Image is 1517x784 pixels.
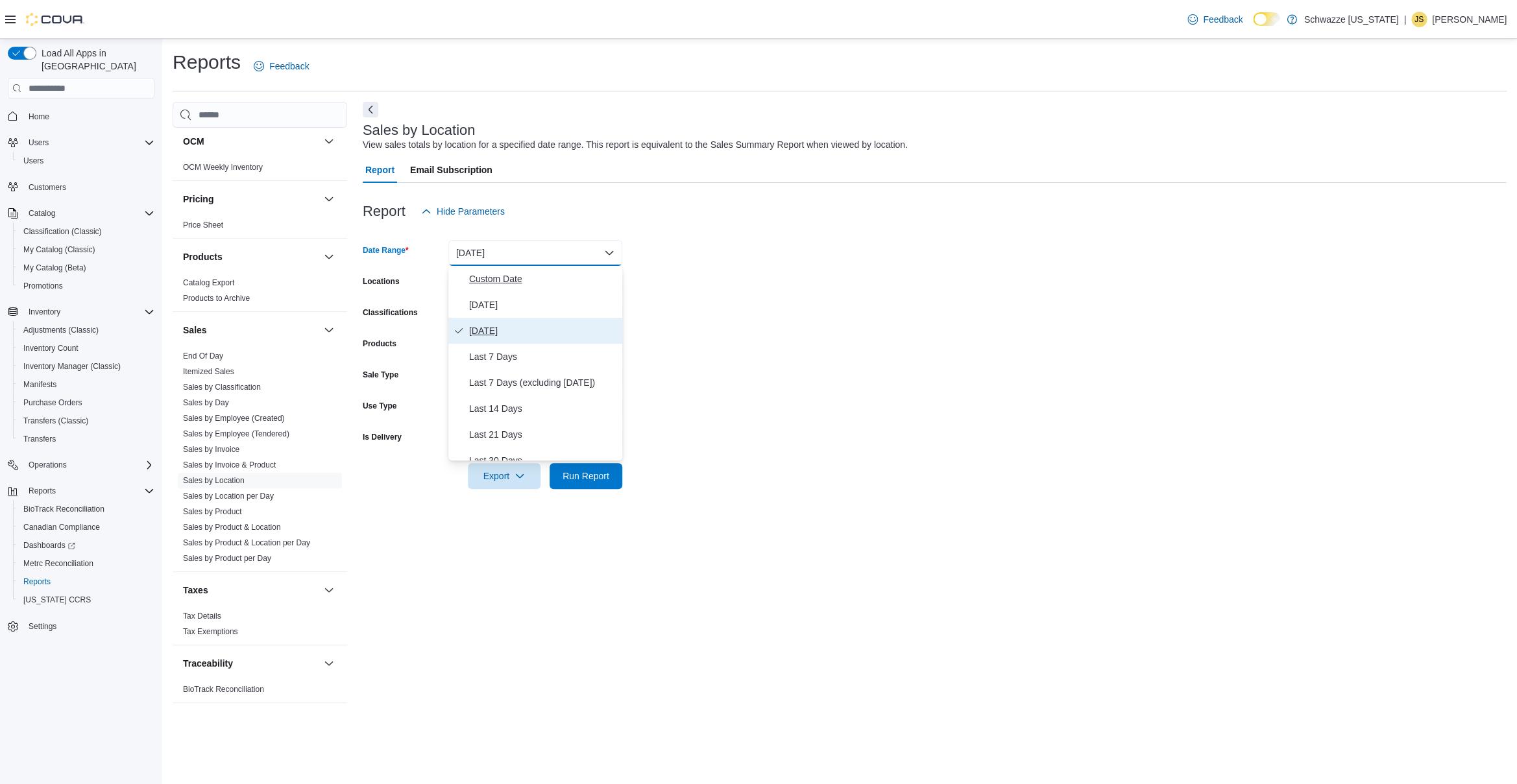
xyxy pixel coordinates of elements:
[410,157,492,183] span: Email Subscription
[18,395,154,410] span: Purchase Orders
[173,49,241,75] h1: Reports
[23,263,86,273] span: My Catalog (Beta)
[183,429,289,438] a: Sales by Employee (Tendered)
[23,304,154,320] span: Inventory
[23,135,54,150] button: Users
[13,277,160,295] button: Promotions
[23,558,93,569] span: Metrc Reconciliation
[183,278,234,288] span: Catalog Export
[23,483,61,499] button: Reports
[29,486,56,496] span: Reports
[18,260,154,276] span: My Catalog (Beta)
[469,375,617,390] span: Last 7 Days (excluding [DATE])
[18,431,154,447] span: Transfers
[183,506,242,517] span: Sales by Product
[18,413,154,429] span: Transfers (Classic)
[18,556,154,571] span: Metrc Reconciliation
[18,592,154,608] span: Washington CCRS
[3,204,160,222] button: Catalog
[18,574,154,589] span: Reports
[23,619,62,634] a: Settings
[321,582,337,598] button: Taxes
[18,322,154,338] span: Adjustments (Classic)
[183,293,250,303] span: Products to Archive
[18,501,110,517] a: BioTrack Reconciliation
[183,612,221,621] a: Tax Details
[13,591,160,609] button: [US_STATE] CCRS
[29,208,55,219] span: Catalog
[13,152,160,170] button: Users
[183,324,319,337] button: Sales
[23,304,66,320] button: Inventory
[183,351,223,361] a: End Of Day
[183,135,204,148] h3: OCM
[469,453,617,468] span: Last 30 Days
[13,500,160,518] button: BioTrack Reconciliation
[23,522,100,532] span: Canadian Compliance
[18,519,154,535] span: Canadian Compliance
[23,244,95,255] span: My Catalog (Classic)
[13,357,160,375] button: Inventory Manager (Classic)
[23,457,154,473] span: Operations
[23,540,75,551] span: Dashboards
[183,522,281,532] span: Sales by Product & Location
[23,457,72,473] button: Operations
[183,584,208,597] h3: Taxes
[1411,12,1427,27] div: Justine Sanchez
[3,456,160,474] button: Operations
[3,178,160,196] button: Customers
[183,413,285,423] span: Sales by Employee (Created)
[18,242,154,257] span: My Catalog (Classic)
[13,321,160,339] button: Adjustments (Classic)
[363,123,476,138] h3: Sales by Location
[1403,12,1406,27] p: |
[183,538,310,548] span: Sales by Product & Location per Day
[29,621,56,632] span: Settings
[23,504,104,514] span: BioTrack Reconciliation
[23,156,43,166] span: Users
[363,307,418,318] label: Classifications
[321,322,337,338] button: Sales
[363,432,402,442] label: Is Delivery
[363,370,398,380] label: Sale Type
[183,382,261,392] span: Sales by Classification
[18,359,126,374] a: Inventory Manager (Classic)
[363,138,908,152] div: View sales totals by location for a specified date range. This report is equivalent to the Sales ...
[23,226,102,237] span: Classification (Classic)
[1203,13,1243,26] span: Feedback
[183,398,229,407] a: Sales by Day
[13,536,160,554] a: Dashboards
[23,618,154,634] span: Settings
[448,240,622,266] button: [DATE]
[23,206,154,221] span: Catalog
[437,205,505,218] span: Hide Parameters
[18,340,154,356] span: Inventory Count
[448,266,622,460] div: Select listbox
[29,307,60,317] span: Inventory
[18,538,80,553] a: Dashboards
[183,193,319,206] button: Pricing
[321,134,337,149] button: OCM
[183,657,233,670] h3: Traceability
[183,538,310,547] a: Sales by Product & Location per Day
[183,250,223,263] h3: Products
[36,47,154,73] span: Load All Apps in [GEOGRAPHIC_DATA]
[23,325,99,335] span: Adjustments (Classic)
[183,250,319,263] button: Products
[183,445,239,454] a: Sales by Invoice
[23,398,82,408] span: Purchase Orders
[363,339,396,349] label: Products
[23,595,91,605] span: [US_STATE] CCRS
[13,375,160,394] button: Manifests
[18,574,56,589] a: Reports
[23,206,60,221] button: Catalog
[18,359,154,374] span: Inventory Manager (Classic)
[183,476,245,485] a: Sales by Location
[469,323,617,339] span: [DATE]
[13,259,160,277] button: My Catalog (Beta)
[183,193,213,206] h3: Pricing
[173,348,347,571] div: Sales
[23,343,79,353] span: Inventory Count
